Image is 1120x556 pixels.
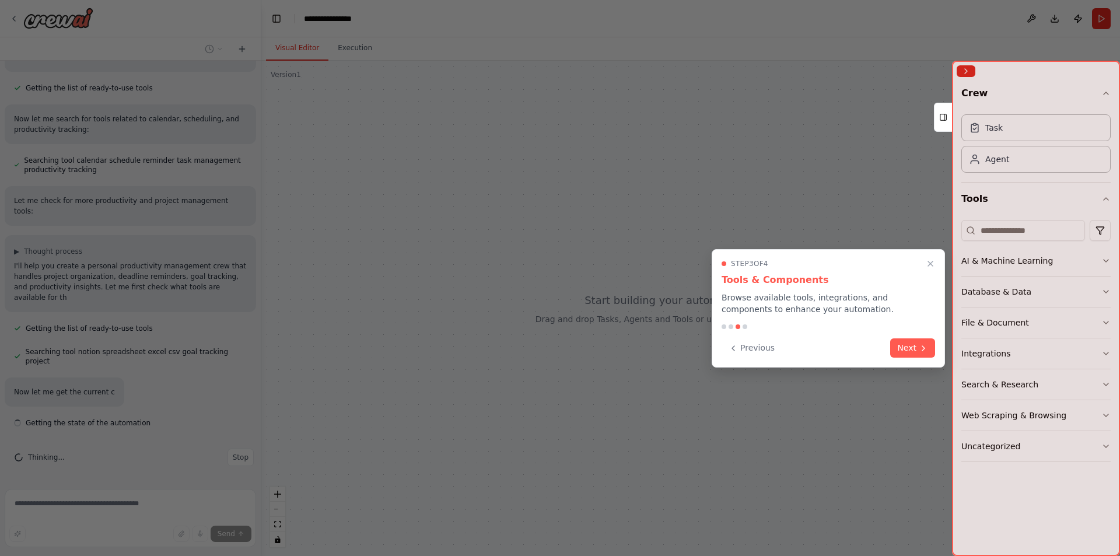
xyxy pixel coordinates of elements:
span: Step 3 of 4 [731,259,768,268]
button: Next [890,338,935,358]
button: Previous [722,338,782,358]
h3: Tools & Components [722,273,935,287]
button: Close walkthrough [923,257,937,271]
p: Browse available tools, integrations, and components to enhance your automation. [722,292,935,315]
button: Hide left sidebar [268,11,285,27]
